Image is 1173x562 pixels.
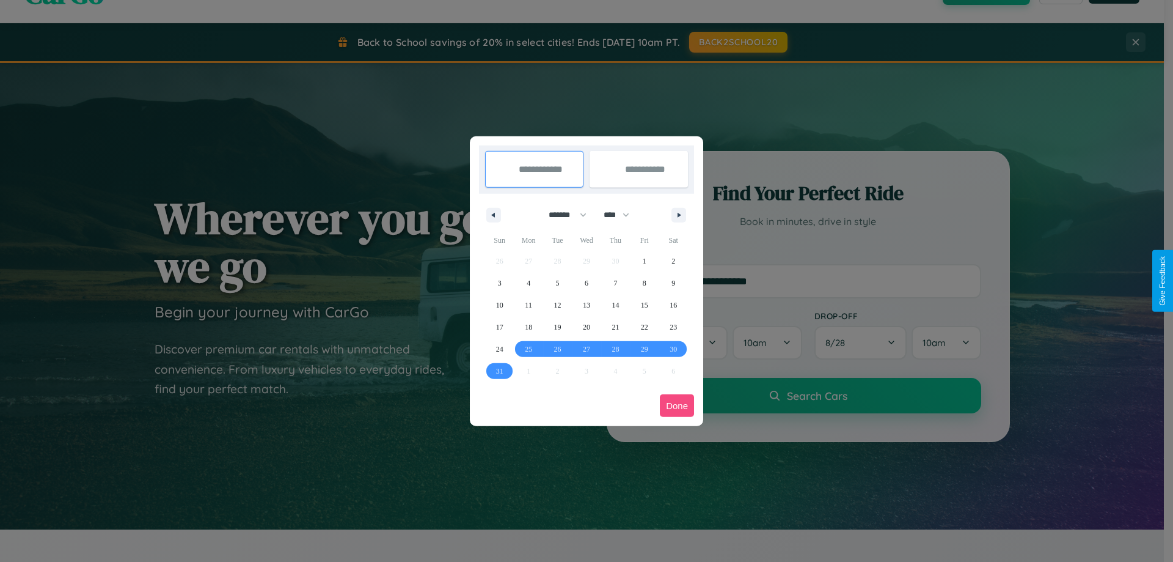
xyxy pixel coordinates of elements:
span: 1 [643,250,646,272]
button: Done [660,394,694,417]
span: 23 [670,316,677,338]
span: 20 [583,316,590,338]
button: 12 [543,294,572,316]
span: 12 [554,294,561,316]
span: 11 [525,294,532,316]
span: 10 [496,294,503,316]
span: 6 [585,272,588,294]
span: 15 [641,294,648,316]
span: 25 [525,338,532,360]
span: 16 [670,294,677,316]
span: 14 [612,294,619,316]
span: Sun [485,231,514,250]
button: 20 [572,316,601,338]
span: 8 [643,272,646,294]
span: Fri [630,231,659,250]
span: 2 [671,250,675,272]
span: 24 [496,338,503,360]
span: 9 [671,272,675,294]
button: 11 [514,294,543,316]
span: 26 [554,338,561,360]
span: 31 [496,360,503,382]
span: Mon [514,231,543,250]
button: 1 [630,250,659,272]
button: 16 [659,294,688,316]
div: Give Feedback [1158,256,1167,306]
button: 2 [659,250,688,272]
button: 3 [485,272,514,294]
span: 30 [670,338,677,360]
span: 13 [583,294,590,316]
span: 18 [525,316,532,338]
span: 17 [496,316,503,338]
button: 10 [485,294,514,316]
button: 25 [514,338,543,360]
button: 9 [659,272,688,294]
span: 3 [498,272,502,294]
span: 7 [613,272,617,294]
button: 19 [543,316,572,338]
span: 27 [583,338,590,360]
span: Wed [572,231,601,250]
button: 8 [630,272,659,294]
button: 23 [659,316,688,338]
span: 4 [527,272,530,294]
button: 15 [630,294,659,316]
span: Sat [659,231,688,250]
button: 22 [630,316,659,338]
span: 29 [641,338,648,360]
button: 30 [659,338,688,360]
button: 6 [572,272,601,294]
button: 21 [601,316,630,338]
button: 24 [485,338,514,360]
span: Tue [543,231,572,250]
button: 7 [601,272,630,294]
span: 5 [556,272,560,294]
span: 22 [641,316,648,338]
button: 28 [601,338,630,360]
button: 5 [543,272,572,294]
button: 17 [485,316,514,338]
button: 27 [572,338,601,360]
span: 19 [554,316,561,338]
button: 14 [601,294,630,316]
span: 21 [612,316,619,338]
span: Thu [601,231,630,250]
button: 13 [572,294,601,316]
span: 28 [612,338,619,360]
button: 4 [514,272,543,294]
button: 31 [485,360,514,382]
button: 18 [514,316,543,338]
button: 29 [630,338,659,360]
button: 26 [543,338,572,360]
